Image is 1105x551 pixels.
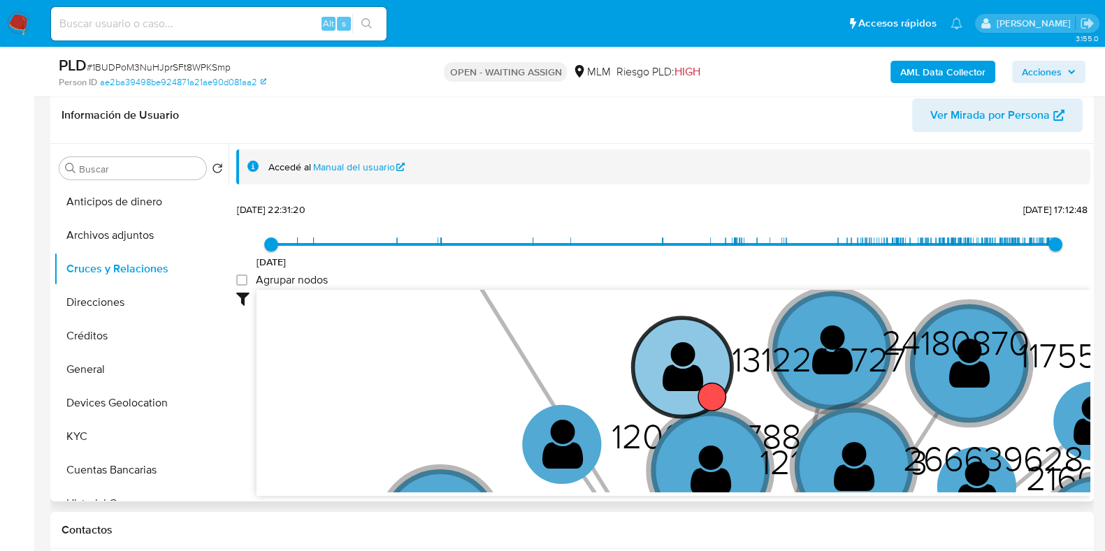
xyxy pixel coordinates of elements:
span: HIGH [674,64,700,80]
button: Direcciones [54,286,229,319]
span: [DATE] 22:31:20 [237,203,305,216]
text:  [663,338,704,395]
button: Cuentas Bancarias [54,453,229,487]
input: Agrupar nodos [236,274,247,286]
b: Person ID [59,76,97,89]
span: Acciones [1022,61,1062,83]
button: Devices Geolocation [54,386,229,420]
span: Riesgo PLD: [616,64,700,80]
text: 24180870 [881,316,1030,366]
span: Accesos rápidos [858,16,937,31]
button: Archivos adjuntos [54,219,229,252]
button: Ver Mirada por Persona [912,98,1083,132]
text:  [542,415,584,472]
span: Agrupar nodos [256,273,328,287]
span: Ver Mirada por Persona [930,98,1050,132]
button: search-icon [352,14,381,34]
button: Anticipos de dinero [54,185,229,219]
span: [DATE] 17:12:48 [1023,203,1088,216]
text:  [691,441,732,498]
button: Créditos [54,319,229,353]
h1: Información de Usuario [62,108,179,122]
text: 1206999788 [612,411,801,460]
span: s [342,17,346,30]
text:  [834,437,875,494]
button: Historial Casos [54,487,229,520]
text: 1212716353 [760,436,927,486]
button: AML Data Collector [890,61,995,83]
input: Buscar [79,163,201,175]
button: Buscar [65,163,76,174]
text: 266639628 [903,433,1083,483]
text:  [957,457,998,514]
text:  [949,334,990,391]
p: carlos.soto@mercadolibre.com.mx [996,17,1075,30]
button: Volver al orden por defecto [212,163,223,178]
span: # 1BUDPoM3NuHJprSFt8WPKSmp [87,60,231,74]
a: Salir [1080,16,1095,31]
span: Accedé al [268,161,311,174]
text: 1312248727 [732,333,906,383]
span: 3.155.0 [1075,33,1098,44]
button: General [54,353,229,386]
a: ae2ba39498be924871a21ae90d081aa2 [100,76,266,89]
span: Alt [323,17,334,30]
input: Buscar usuario o caso... [51,15,387,33]
div: MLM [572,64,610,80]
button: Acciones [1012,61,1085,83]
button: KYC [54,420,229,453]
button: Cruces y Relaciones [54,252,229,286]
h1: Contactos [62,523,1083,537]
p: OPEN - WAITING ASSIGN [444,62,567,82]
b: PLD [59,54,87,76]
text:  [812,321,853,379]
span: [DATE] [257,255,287,269]
b: AML Data Collector [900,61,985,83]
a: Manual del usuario [313,161,405,174]
a: Notificaciones [951,17,962,29]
